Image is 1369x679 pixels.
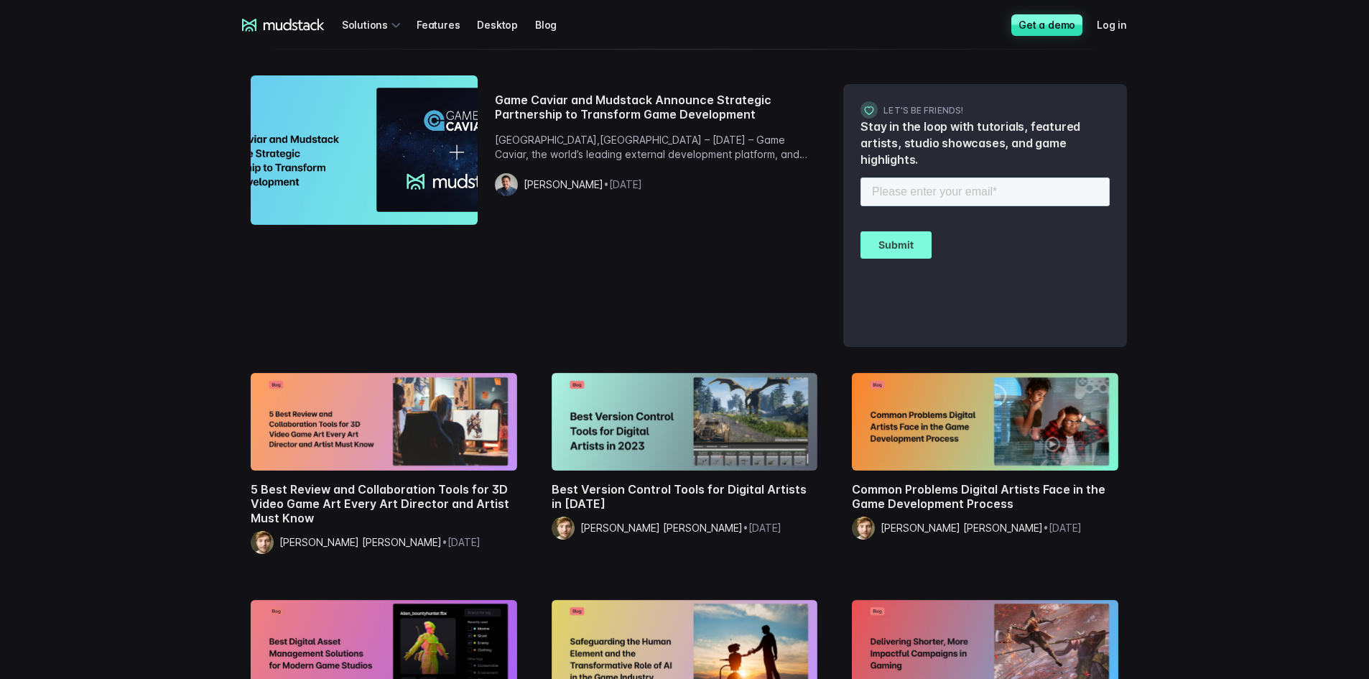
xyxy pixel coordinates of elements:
a: Log in [1097,11,1144,38]
span: • [DATE] [1043,522,1082,534]
h2: 5 Best Review and Collaboration Tools for 3D Video Game Art Every Art Director and Artist Must Know [251,482,517,525]
span: [PERSON_NAME] [524,178,603,190]
span: • [DATE] [442,536,481,548]
span: • [DATE] [743,522,781,534]
a: Common Problems Digital Artists Face in the Game Development ProcessCommon Problems Digital Artis... [843,364,1127,560]
span: • [DATE] [603,178,642,190]
p: Stay in the loop with tutorials, featured artists, studio showcases, and game highlights. [860,119,1110,169]
a: Get a demo [1011,14,1082,36]
a: mudstack logo [242,19,325,32]
span: [PERSON_NAME] [PERSON_NAME] [580,522,743,534]
img: Josef Bell [495,173,518,196]
img: Mazze Whiteley [852,517,875,540]
h3: Let's be friends! [860,101,1110,119]
img: Common Problems Digital Artists Face in the Game Development Process [852,373,1118,471]
h2: Common Problems Digital Artists Face in the Game Development Process [852,482,1118,511]
p: [GEOGRAPHIC_DATA],[GEOGRAPHIC_DATA] – [DATE] – Game Caviar, the world’s leading external developm... [495,133,818,162]
span: [PERSON_NAME] [PERSON_NAME] [279,536,442,548]
a: Blog [535,11,574,38]
img: Mazze Whiteley [251,531,274,554]
img: 5 Best Review and Collaboration Tools for 3D Video Game Art Every Art Director and Artist Must Know [251,373,517,471]
a: 5 Best Review and Collaboration Tools for 3D Video Game Art Every Art Director and Artist Must Kn... [242,364,526,574]
img: Mazze Whiteley [552,517,575,540]
a: Desktop [477,11,535,38]
a: Game Caviar and Mudstack announce strategic partnership to transform game developmentGame Caviar ... [242,67,826,234]
img: Best Version Control Tools for Digital Artists in 2023 [552,373,818,471]
iframe: Form 2 [860,175,1110,330]
h2: Best Version Control Tools for Digital Artists in [DATE] [552,482,818,511]
a: Features [417,11,477,38]
a: Best Version Control Tools for Digital Artists in 2023Best Version Control Tools for Digital Arti... [543,364,827,560]
img: Game Caviar and Mudstack announce strategic partnership to transform game development [251,75,478,225]
div: Solutions [342,11,405,38]
h2: Game Caviar and Mudstack Announce Strategic Partnership to Transform Game Development [495,93,818,121]
span: [PERSON_NAME] [PERSON_NAME] [881,522,1043,534]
